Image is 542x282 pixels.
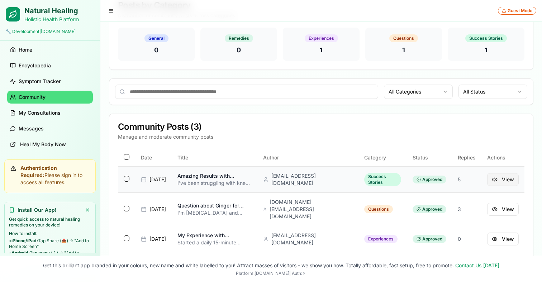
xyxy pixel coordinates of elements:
[389,34,418,42] div: Questions
[271,172,353,187] span: [EMAIL_ADDRESS][DOMAIN_NAME]
[305,34,338,42] div: Experiences
[413,235,446,243] div: Approved
[177,239,252,246] p: Started a daily 15-minute meditation practice [DATE]. My anxiety levels have decreased significan...
[10,164,90,186] div: Please sign in to access all features.
[24,16,79,23] p: Holistic Health Platform
[118,133,524,140] div: Manage and moderate community posts
[465,34,507,42] div: Success Stories
[6,262,536,269] p: Get this brilliant app branded in your colours, new name and white labelled to you! Attract masse...
[407,149,452,166] th: Status
[7,122,93,135] a: Messages
[453,45,519,55] p: 1
[487,173,519,186] button: View
[19,78,61,85] span: Symptom Tracker
[124,45,189,55] p: 0
[6,29,94,34] div: 🔧 Development | [DOMAIN_NAME]
[177,180,252,187] p: I've been struggling with knee pain for months. Started taking turmeric supplements (500mg daily)...
[364,173,401,186] div: Success Stories
[135,149,172,166] th: Date
[206,45,271,55] p: 0
[141,176,166,183] div: [DATE]
[19,46,32,53] span: Home
[498,7,536,15] div: Guest Mode
[7,43,93,56] a: Home
[20,165,57,178] strong: Authentication Required:
[19,125,44,132] span: Messages
[452,149,481,166] th: Replies
[9,238,91,249] li: • Tap Share (📤) → "Add to Home Screen"
[487,203,519,216] button: View
[458,206,461,212] span: 3
[19,62,51,69] span: Encyclopedia
[177,232,252,239] p: My Experience with Meditation for Anxiety
[455,262,499,268] a: Contact Us [DATE]
[458,176,461,182] span: 5
[487,233,519,245] button: View
[7,106,93,119] a: My Consultations
[172,149,257,166] th: Title
[413,176,446,183] div: Approved
[19,109,61,116] span: My Consultations
[289,45,354,55] p: 1
[118,123,524,131] div: Community Posts ( 3 )
[9,216,91,228] p: Get quick access to natural healing remedies on your device!
[6,271,536,276] p: Platform: [DOMAIN_NAME] | Auth: ✗
[413,205,446,213] div: Approved
[271,232,353,246] span: [EMAIL_ADDRESS][DOMAIN_NAME]
[7,75,93,88] a: Symptom Tracker
[270,199,353,220] span: [DOMAIN_NAME][EMAIL_ADDRESS][DOMAIN_NAME]
[11,250,30,255] strong: Android:
[7,138,93,151] a: Heal My Body Now
[364,205,393,213] div: Questions
[9,250,91,262] li: • Tap menu (⋮) → "Add to Home screen"
[141,235,166,243] div: [DATE]
[371,45,436,55] p: 1
[177,172,252,180] p: Amazing Results with Turmeric for Joint Pain!
[9,231,91,236] p: How to install:
[364,235,398,243] div: Experiences
[24,6,79,16] h1: Natural Healing
[481,149,524,166] th: Actions
[7,91,93,104] a: Community
[458,236,461,242] span: 0
[358,149,407,166] th: Category
[177,202,252,209] p: Question about Ginger for [MEDICAL_DATA]
[7,59,93,72] a: Encyclopedia
[11,238,38,243] strong: iPhone/iPad:
[177,209,252,216] p: I'm [MEDICAL_DATA] and experiencing severe [MEDICAL_DATA]. Is ginger tea safe during pregnancy? W...
[225,34,253,42] div: Remedies
[144,34,168,42] div: General
[18,206,57,214] h3: Install Our App!
[141,206,166,213] div: [DATE]
[257,149,358,166] th: Author
[20,141,66,148] span: Heal My Body Now
[19,94,46,101] span: Community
